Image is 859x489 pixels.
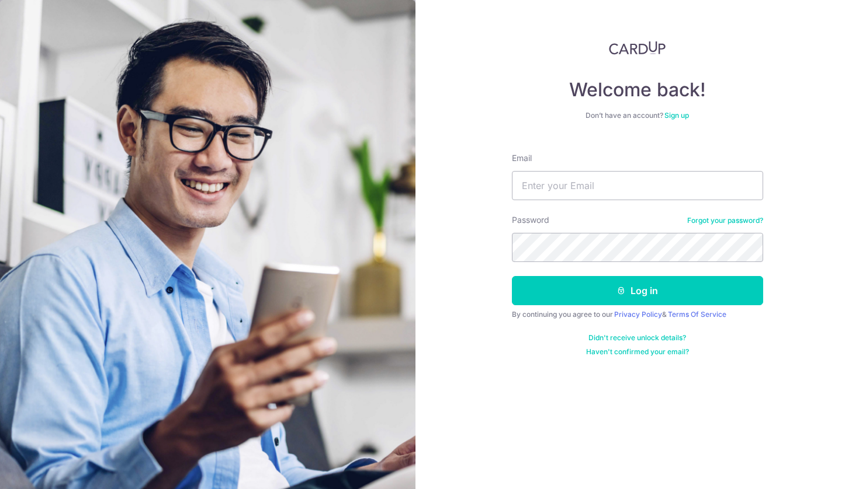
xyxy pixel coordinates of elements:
[588,333,686,343] a: Didn't receive unlock details?
[512,310,763,319] div: By continuing you agree to our &
[586,347,689,357] a: Haven't confirmed your email?
[614,310,662,319] a: Privacy Policy
[664,111,689,120] a: Sign up
[512,171,763,200] input: Enter your Email
[512,214,549,226] label: Password
[512,111,763,120] div: Don’t have an account?
[512,276,763,305] button: Log in
[668,310,726,319] a: Terms Of Service
[512,152,532,164] label: Email
[687,216,763,225] a: Forgot your password?
[609,41,666,55] img: CardUp Logo
[512,78,763,102] h4: Welcome back!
